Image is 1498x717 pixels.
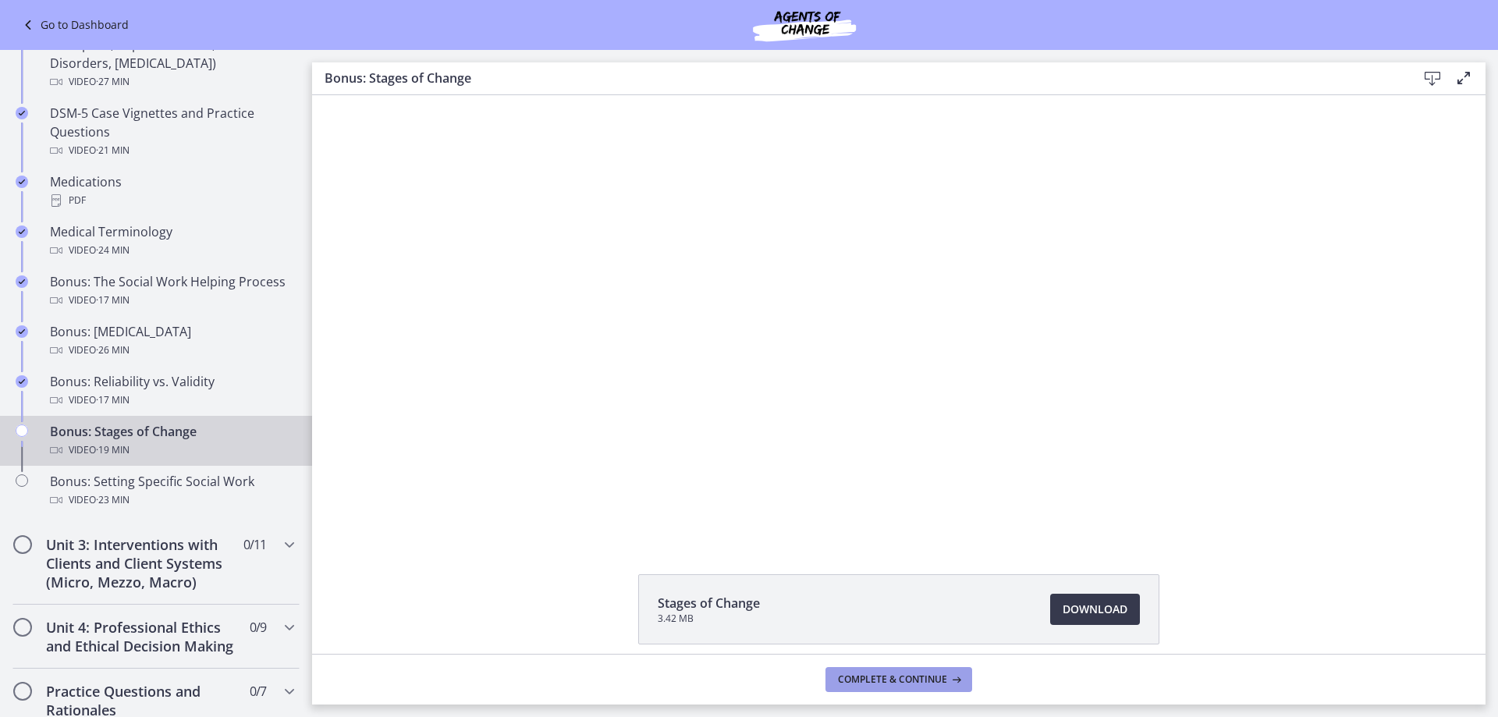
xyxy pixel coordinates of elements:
span: 0 / 11 [243,535,266,554]
iframe: Video Lesson [312,95,1486,538]
div: DSM-5 Case Vignettes and Practice Questions [50,104,293,160]
i: Completed [16,375,28,388]
h2: Unit 3: Interventions with Clients and Client Systems (Micro, Mezzo, Macro) [46,535,236,591]
span: · 27 min [96,73,130,91]
div: Video [50,491,293,509]
span: 0 / 7 [250,682,266,701]
div: Video [50,391,293,410]
i: Completed [16,176,28,188]
div: Bonus: Setting Specific Social Work [50,472,293,509]
h2: Unit 4: Professional Ethics and Ethical Decision Making [46,618,236,655]
div: Video [50,241,293,260]
i: Completed [16,225,28,238]
span: · 19 min [96,441,130,460]
span: 0 / 9 [250,618,266,637]
span: · 26 min [96,341,130,360]
i: Completed [16,325,28,338]
i: Completed [16,107,28,119]
span: · 17 min [96,391,130,410]
div: Medical Terminology [50,222,293,260]
div: Video [50,291,293,310]
div: Video [50,141,293,160]
span: Stages of Change [658,594,760,612]
h3: Bonus: Stages of Change [325,69,1392,87]
div: Bonus: The Social Work Helping Process [50,272,293,310]
div: Video [50,73,293,91]
div: Medications [50,172,293,210]
div: Bonus: [MEDICAL_DATA] [50,322,293,360]
span: · 24 min [96,241,130,260]
div: Bonus: Stages of Change [50,422,293,460]
div: PDF [50,191,293,210]
span: 3.42 MB [658,612,760,625]
span: · 17 min [96,291,130,310]
button: Complete & continue [825,667,972,692]
a: Download [1050,594,1140,625]
a: Go to Dashboard [19,16,129,34]
img: Agents of Change [711,6,898,44]
div: Video [50,441,293,460]
span: · 23 min [96,491,130,509]
span: Download [1063,600,1127,619]
span: · 21 min [96,141,130,160]
div: Bonus: Reliability vs. Validity [50,372,293,410]
i: Completed [16,275,28,288]
div: Video [50,341,293,360]
span: Complete & continue [838,673,947,686]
